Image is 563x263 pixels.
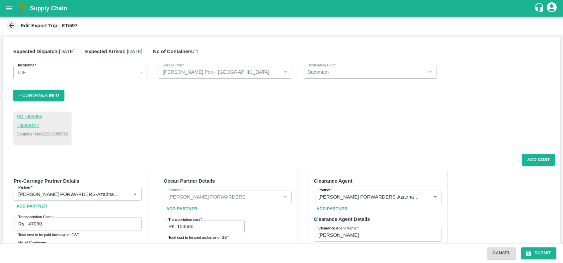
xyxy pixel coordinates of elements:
[314,178,353,184] strong: Clearance Agent
[168,234,240,240] p: Total cost to be paid inclusive of GST
[85,49,126,54] b: Expected Arrival:
[168,188,183,193] label: Partner
[18,69,26,76] p: CIF
[318,226,359,231] label: Clearance Agent Name
[168,217,202,222] label: Transportation cost
[166,193,279,201] input: Select Partner
[164,203,200,215] button: Add Partner
[14,178,79,184] strong: Pre-Carriage Partner Details
[314,217,370,222] strong: Clearance Agent Details
[17,131,68,137] p: Container No: GESU9358556
[30,5,67,12] b: Supply Chain
[168,243,188,248] label: GST Value
[522,154,555,166] button: Add Cost
[153,48,199,55] p: 1
[17,122,68,130] a: Trip/89127
[17,113,68,121] a: SO -605995
[16,190,120,199] input: Select Partner
[305,68,424,76] input: Select Destination port
[17,2,30,15] img: logo
[18,215,53,220] label: Transportation Cost
[18,220,26,227] p: Rs.
[316,193,420,201] input: Select Partner
[13,49,59,54] b: Expected Dispatch:
[314,203,350,215] button: Add Partner
[21,23,78,28] b: Edit Export Trip - ET/597
[18,232,137,238] p: Total cost to be paid inclusive of GST
[14,201,50,212] button: Add Partner
[487,247,516,259] button: Cancel
[85,48,142,55] p: [DATE]
[163,63,184,68] label: Source Port
[13,48,75,55] p: [DATE]
[431,193,440,201] button: Open
[168,223,174,230] p: Rs
[546,1,558,15] div: account of current user
[153,49,195,54] b: No of Containers:
[30,4,534,13] a: Supply Chain
[18,185,33,190] label: Partner
[521,247,556,259] button: Submit
[534,2,546,14] div: customer-support
[318,188,333,193] label: Partner
[160,68,279,76] input: Select Source port
[18,63,36,68] label: Incoterms
[13,90,64,101] button: + Container Info
[164,178,215,184] strong: Ocean Partner Details
[1,1,17,16] button: open drawer
[307,63,336,68] label: Destination Port
[18,240,47,245] label: No. of Containers
[131,190,139,199] button: Open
